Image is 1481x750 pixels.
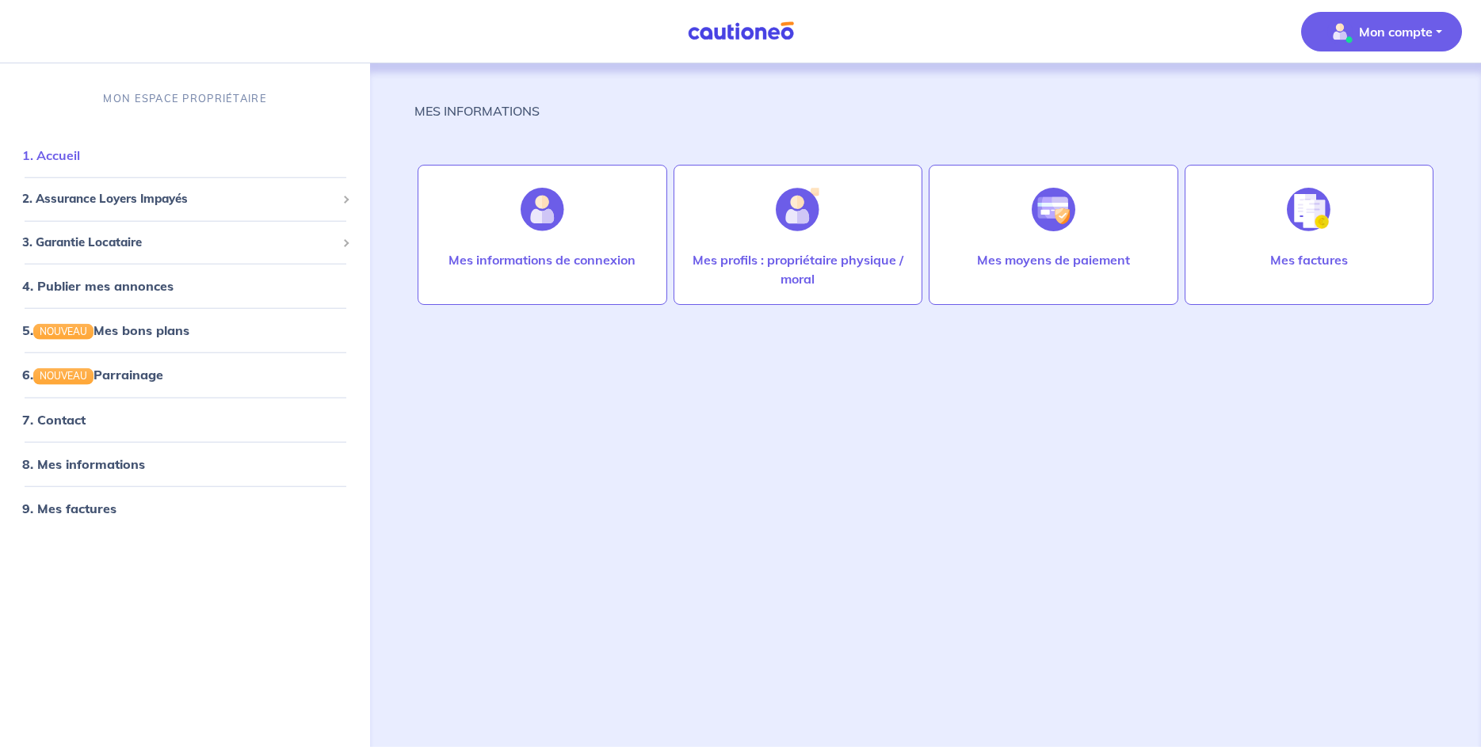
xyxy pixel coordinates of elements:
div: 2. Assurance Loyers Impayés [6,184,364,215]
a: 1. Accueil [22,147,80,163]
a: 5.NOUVEAUMes bons plans [22,322,189,338]
p: Mes moyens de paiement [977,250,1130,269]
img: illu_account_add.svg [776,188,819,231]
p: MON ESPACE PROPRIÉTAIRE [103,91,266,106]
img: Cautioneo [681,21,800,41]
div: 1. Accueil [6,139,364,171]
a: 8. Mes informations [22,455,145,471]
a: 9. Mes factures [22,500,116,516]
div: 4. Publier mes annonces [6,270,364,302]
div: 8. Mes informations [6,447,364,479]
img: illu_account.svg [521,188,564,231]
div: 6.NOUVEAUParrainage [6,359,364,390]
p: Mes factures [1270,250,1348,269]
span: 3. Garantie Locataire [22,233,336,251]
p: Mes profils : propriétaire physique / moral [690,250,906,288]
a: 4. Publier mes annonces [22,278,174,294]
a: 6.NOUVEAUParrainage [22,367,163,383]
p: MES INFORMATIONS [414,101,540,120]
span: 2. Assurance Loyers Impayés [22,190,336,208]
div: 9. Mes factures [6,492,364,523]
div: 5.NOUVEAUMes bons plans [6,314,364,346]
img: illu_credit_card_no_anim.svg [1032,188,1075,231]
img: illu_account_valid_menu.svg [1327,19,1353,44]
p: Mes informations de connexion [448,250,636,269]
img: illu_invoice.svg [1287,188,1330,231]
button: illu_account_valid_menu.svgMon compte [1301,12,1462,51]
a: 7. Contact [22,411,86,427]
div: 3. Garantie Locataire [6,227,364,257]
p: Mon compte [1359,22,1433,41]
div: 7. Contact [6,403,364,435]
